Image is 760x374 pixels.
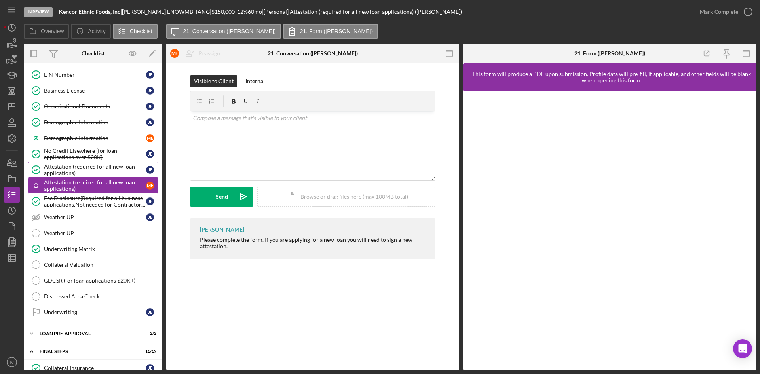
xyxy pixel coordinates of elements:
a: Distressed Area Check [28,289,158,304]
div: Underwriting Matrix [44,246,158,252]
div: Please complete the form. If you are applying for a new loan you will need to sign a new attestat... [200,237,427,249]
label: Checklist [130,28,152,34]
div: M E [146,182,154,190]
div: [PERSON_NAME] [200,226,244,233]
div: Weather UP [44,214,146,220]
div: In Review [24,7,53,17]
div: J E [146,71,154,79]
div: [PERSON_NAME] ENOWMBITANG | [122,9,211,15]
a: Demographic InformationME [28,130,158,146]
div: J E [146,308,154,316]
text: IV [10,360,14,365]
label: 21. Conversation ([PERSON_NAME]) [183,28,276,34]
div: Collateral Insurance [44,365,146,371]
div: 12 % [237,9,248,15]
div: 11 / 19 [142,349,156,354]
button: 21. Conversation ([PERSON_NAME]) [166,24,281,39]
a: EIN NumberJE [28,67,158,83]
a: GDCSR (for loan applications $20K+) [28,273,158,289]
button: Overview [24,24,69,39]
a: Weather UPJE [28,209,158,225]
div: 21. Form ([PERSON_NAME]) [574,50,645,57]
button: IV [4,354,20,370]
div: Collateral Valuation [44,262,158,268]
a: Organizational DocumentsJE [28,99,158,114]
div: No Credit Elsewhere (for loan applications over $20K) [44,148,146,160]
button: Checklist [113,24,158,39]
div: 21. Conversation ([PERSON_NAME]) [268,50,358,57]
a: UnderwritingJE [28,304,158,320]
div: J E [146,150,154,158]
div: Weather UP [44,230,158,236]
div: This form will produce a PDF upon submission. Profile data will pre-fill, if applicable, and othe... [467,71,756,84]
div: M E [146,134,154,142]
div: Send [216,187,228,207]
span: $150,000 [211,8,235,15]
div: Distressed Area Check [44,293,158,300]
div: J E [146,118,154,126]
button: 21. Form ([PERSON_NAME]) [283,24,378,39]
div: Checklist [82,50,104,57]
a: Attestation (required for all new loan applications)ME [28,178,158,194]
div: Visible to Client [194,75,234,87]
div: Attestation (required for all new loan applications) [44,163,146,176]
div: J E [146,166,154,174]
a: Collateral Valuation [28,257,158,273]
label: 21. Form ([PERSON_NAME]) [300,28,373,34]
div: 2 / 2 [142,331,156,336]
div: Demographic Information [44,119,146,125]
div: EIN Number [44,72,146,78]
div: J E [146,197,154,205]
div: Reassign [199,46,220,61]
a: No Credit Elsewhere (for loan applications over $20K)JE [28,146,158,162]
div: Attestation (required for all new loan applications) [44,179,146,192]
div: Mark Complete [700,4,738,20]
div: J E [146,364,154,372]
a: Demographic InformationJE [28,114,158,130]
div: M E [170,49,179,58]
div: Open Intercom Messenger [733,339,752,358]
div: Organizational Documents [44,103,146,110]
div: | [Personal] Attestation (required for all new loan applications) ([PERSON_NAME]) [262,9,462,15]
button: Internal [241,75,269,87]
div: Demographic Information [44,135,146,141]
div: 60 mo [248,9,262,15]
button: Mark Complete [692,4,756,20]
button: Visible to Client [190,75,237,87]
div: Fee Disclosure(Required for all business applications,Not needed for Contractor loans) [44,195,146,208]
div: J E [146,87,154,95]
div: Internal [245,75,265,87]
a: Attestation (required for all new loan applications)JE [28,162,158,178]
a: Fee Disclosure(Required for all business applications,Not needed for Contractor loans)JE [28,194,158,209]
div: GDCSR (for loan applications $20K+) [44,277,158,284]
label: Activity [88,28,105,34]
iframe: Lenderfit form [471,99,749,362]
a: Underwriting Matrix [28,241,158,257]
b: Kencor Ethnic Foods, Inc [59,8,120,15]
button: Send [190,187,253,207]
button: Activity [71,24,110,39]
div: Business License [44,87,146,94]
div: FINAL STEPS [40,349,137,354]
a: Weather UP [28,225,158,241]
label: Overview [41,28,64,34]
div: | [59,9,122,15]
div: J E [146,103,154,110]
div: J E [146,213,154,221]
div: Underwriting [44,309,146,315]
div: LOAN PRE-APPROVAL [40,331,137,336]
button: MEReassign [166,46,228,61]
a: Business LicenseJE [28,83,158,99]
